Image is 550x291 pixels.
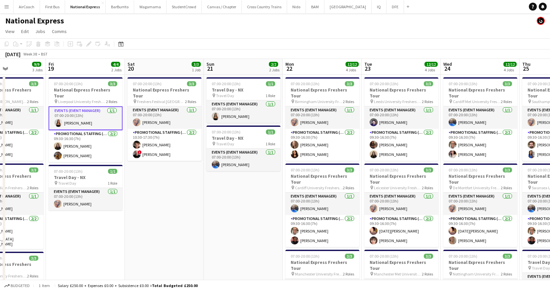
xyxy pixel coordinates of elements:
[537,17,545,25] app-user-avatar: Tim Bodenham
[3,282,31,289] button: Budgeted
[242,0,287,13] button: Cross Country Trains
[41,52,48,56] div: BST
[287,0,306,13] button: Nido
[5,51,20,57] div: [DATE]
[372,0,386,13] button: IQ
[58,283,198,288] div: Salary £250.00 + Expenses £0.00 + Subsistence £0.00 =
[3,27,17,36] a: View
[52,28,67,34] span: Comms
[35,28,45,34] span: Jobs
[14,0,40,13] button: AirCoach
[40,0,65,13] button: First Bus
[18,27,31,36] a: Edit
[21,28,29,34] span: Edit
[65,0,106,13] button: National Express
[324,0,372,13] button: [GEOGRAPHIC_DATA]
[166,0,202,13] button: StudentCrowd
[33,27,48,36] a: Jobs
[11,283,30,288] span: Budgeted
[202,0,242,13] button: Canvas / Chapter
[36,283,52,288] span: 1 item
[134,0,166,13] button: Wagamama
[152,283,198,288] span: Total Budgeted £250.00
[5,16,64,26] h1: National Express
[106,0,134,13] button: BarBurrito
[49,27,69,36] a: Comms
[386,0,404,13] button: DFE
[306,0,324,13] button: BAM
[22,52,38,56] span: Week 38
[5,28,15,34] span: View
